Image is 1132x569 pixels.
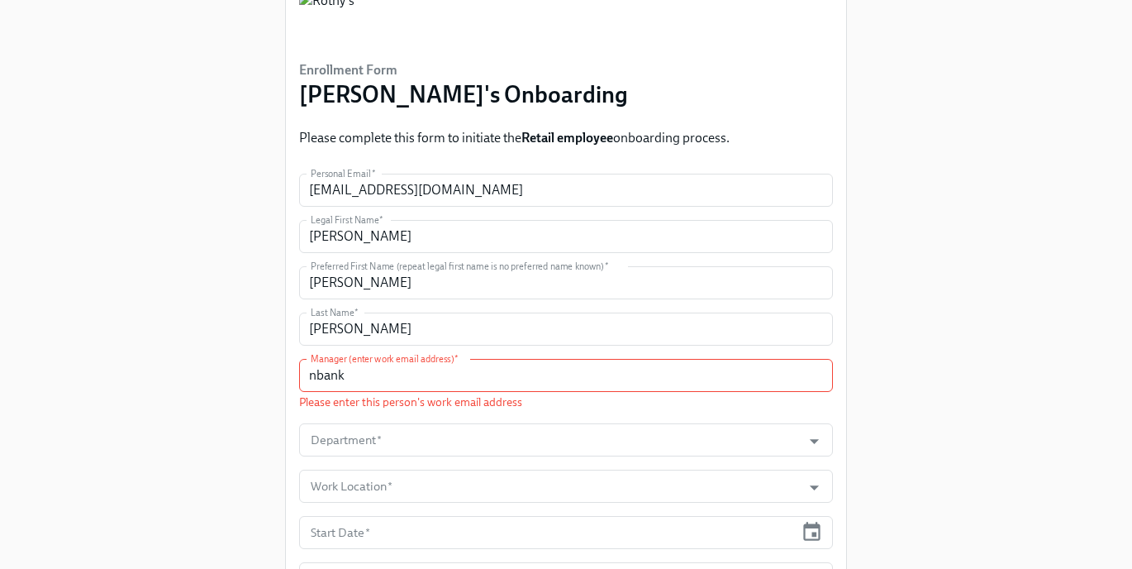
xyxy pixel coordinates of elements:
[299,129,730,147] p: Please complete this form to initiate the onboarding process.
[801,475,827,500] button: Open
[299,61,628,79] h6: Enrollment Form
[521,130,613,146] strong: Retail employee
[299,516,794,549] input: MM/DD/YYYY
[801,428,827,454] button: Open
[299,394,833,410] p: Please enter this person's work email address
[299,79,628,109] h3: [PERSON_NAME]'s Onboarding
